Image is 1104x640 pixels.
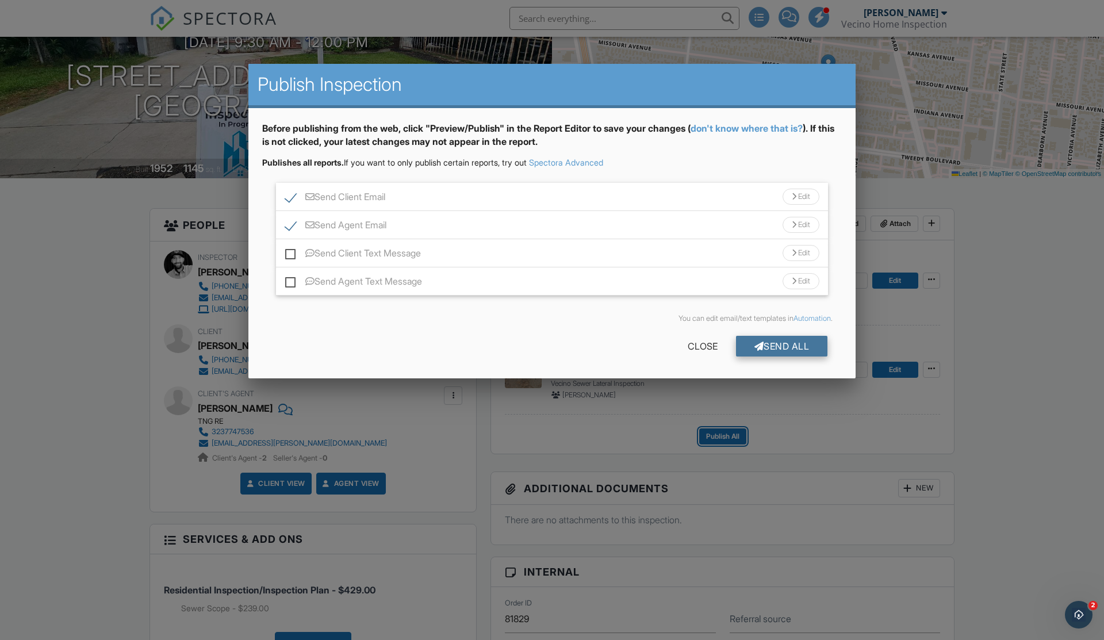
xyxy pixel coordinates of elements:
[783,217,819,233] div: Edit
[1065,601,1092,628] iframe: Intercom live chat
[691,122,803,134] a: don't know where that is?
[529,158,603,167] a: Spectora Advanced
[285,276,422,290] label: Send Agent Text Message
[258,73,846,96] h2: Publish Inspection
[262,158,527,167] span: If you want to only publish certain reports, try out
[783,245,819,261] div: Edit
[271,314,833,323] div: You can edit email/text templates in .
[793,314,831,323] a: Automation
[783,189,819,205] div: Edit
[285,248,421,262] label: Send Client Text Message
[285,220,386,234] label: Send Agent Email
[285,191,385,206] label: Send Client Email
[669,336,736,357] div: Close
[783,273,819,289] div: Edit
[262,122,842,157] div: Before publishing from the web, click "Preview/Publish" in the Report Editor to save your changes...
[736,336,828,357] div: Send All
[262,158,344,167] strong: Publishes all reports.
[1088,601,1098,610] span: 2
